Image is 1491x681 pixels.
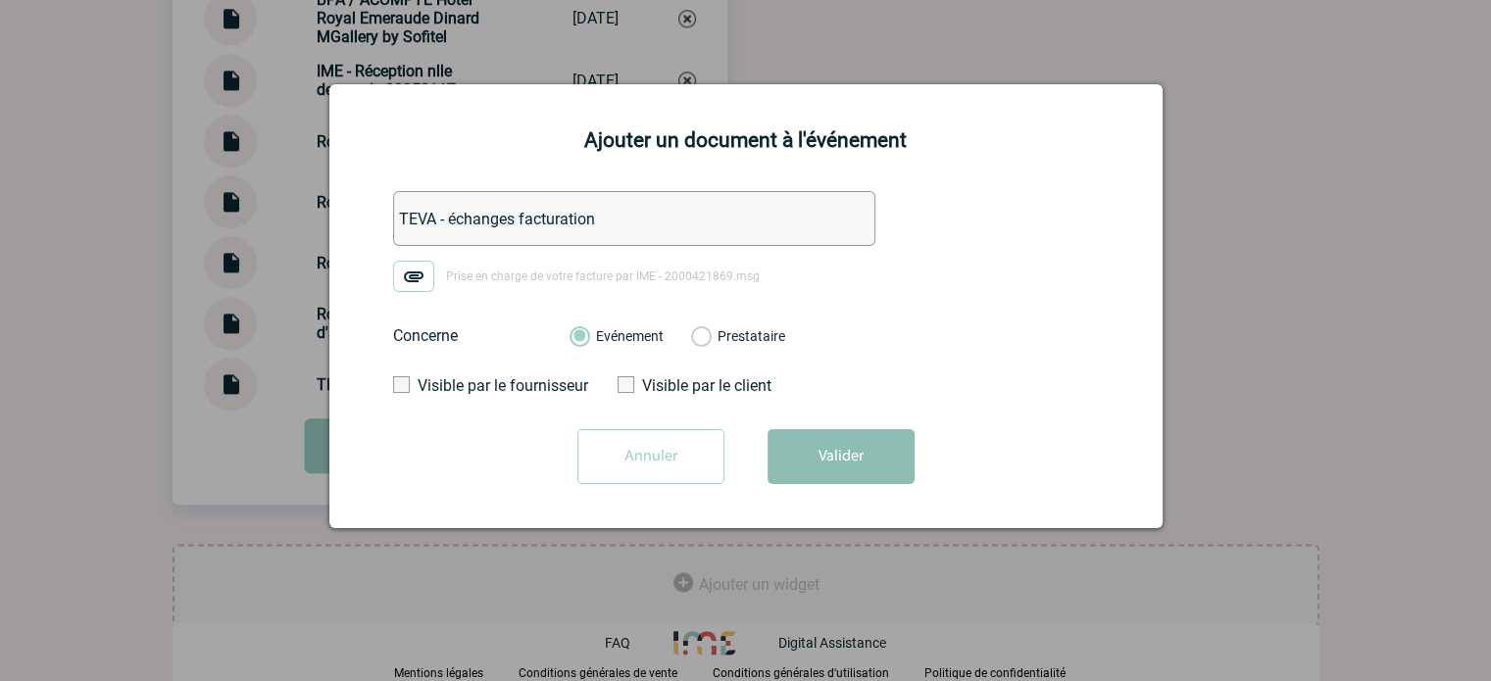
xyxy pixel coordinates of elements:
input: Désignation [393,191,875,246]
label: Evénement [570,328,588,346]
button: Valider [768,429,915,484]
label: Concerne [393,326,550,345]
label: Prestataire [691,328,710,346]
label: Visible par le client [618,376,799,395]
input: Annuler [577,429,724,484]
span: Prise en charge de votre facture par IME - 2000421869.msg [446,270,760,284]
h2: Ajouter un document à l'événement [354,128,1138,152]
label: Visible par le fournisseur [393,376,574,395]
